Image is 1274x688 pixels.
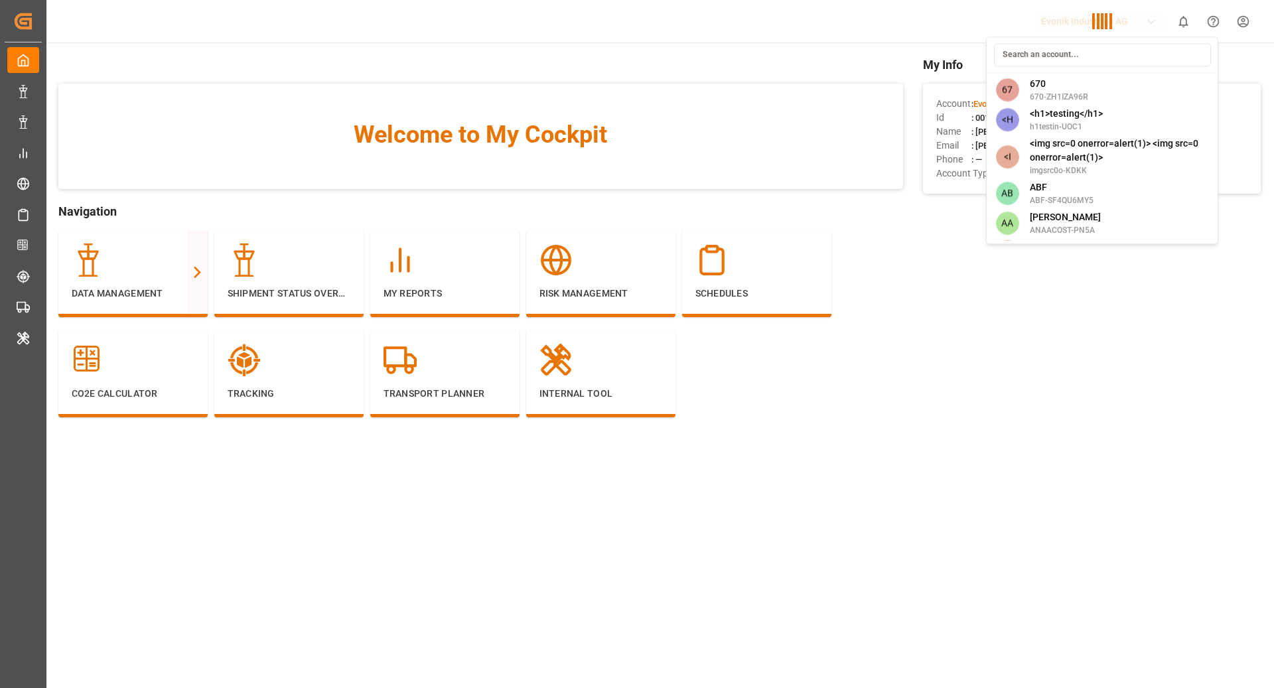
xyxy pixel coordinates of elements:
[1198,7,1228,36] button: Help Center
[971,113,1059,123] span: : 0011t000013eqN2AAI
[973,99,1052,109] span: Evonik Industries AG
[384,387,506,401] p: Transport Planner
[539,287,662,301] p: Risk Management
[58,202,903,220] span: Navigation
[936,153,971,167] span: Phone
[228,287,350,301] p: Shipment Status Overview
[971,127,1041,137] span: : [PERSON_NAME]
[539,387,662,401] p: Internal Tool
[72,287,194,301] p: Data Management
[936,111,971,125] span: Id
[971,99,1052,109] span: :
[228,387,350,401] p: Tracking
[994,43,1211,66] input: Search an account...
[72,387,194,401] p: CO2e Calculator
[85,117,877,153] span: Welcome to My Cockpit
[936,125,971,139] span: Name
[971,155,982,165] span: : —
[936,167,993,180] span: Account Type
[695,287,818,301] p: Schedules
[936,97,971,111] span: Account
[971,141,1179,151] span: : [PERSON_NAME][EMAIL_ADDRESS][DOMAIN_NAME]
[1168,7,1198,36] button: show 0 new notifications
[384,287,506,301] p: My Reports
[936,139,971,153] span: Email
[923,56,1261,74] span: My Info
